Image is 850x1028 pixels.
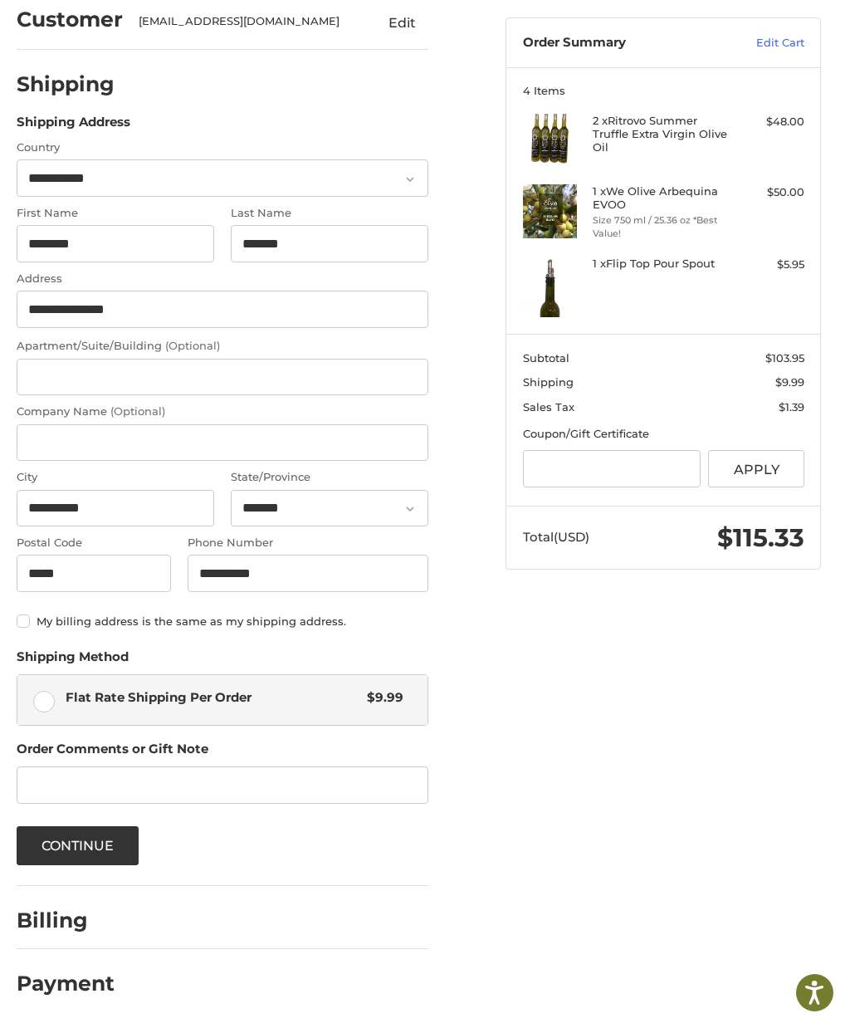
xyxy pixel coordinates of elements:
[523,426,804,443] div: Coupon/Gift Certificate
[523,450,701,487] input: Gift Certificate or Coupon Code
[17,271,429,287] label: Address
[231,205,429,222] label: Last Name
[17,971,115,996] h2: Payment
[17,338,429,355] label: Apartment/Suite/Building
[775,375,804,389] span: $9.99
[523,84,804,97] h3: 4 Items
[593,213,730,241] li: Size 750 ml / 25.36 oz *Best Value!
[523,529,589,545] span: Total (USD)
[23,25,188,38] p: We're away right now. Please check back later!
[17,7,123,32] h2: Customer
[17,648,129,674] legend: Shipping Method
[715,35,804,51] a: Edit Cart
[523,35,715,51] h3: Order Summary
[593,114,730,154] h4: 2 x Ritrovo Summer Truffle Extra Virgin Olive Oil
[17,71,115,97] h2: Shipping
[191,22,211,42] button: Open LiveChat chat widget
[523,400,574,414] span: Sales Tax
[779,400,804,414] span: $1.39
[17,614,429,628] label: My billing address is the same as my shipping address.
[523,351,569,365] span: Subtotal
[17,469,215,486] label: City
[17,740,208,766] legend: Order Comments
[188,535,428,551] label: Phone Number
[66,688,359,707] span: Flat Rate Shipping Per Order
[734,257,804,273] div: $5.95
[708,450,804,487] button: Apply
[110,404,165,418] small: (Optional)
[17,908,114,933] h2: Billing
[765,351,804,365] span: $103.95
[734,114,804,130] div: $48.00
[165,339,220,352] small: (Optional)
[375,9,428,36] button: Edit
[717,522,804,553] span: $115.33
[593,257,730,270] h4: 1 x Flip Top Pour Spout
[523,375,574,389] span: Shipping
[734,184,804,201] div: $50.00
[17,826,139,865] button: Continue
[593,184,730,212] h4: 1 x We Olive Arbequina EVOO
[17,404,429,420] label: Company Name
[231,469,429,486] label: State/Province
[359,688,403,707] span: $9.99
[17,535,172,551] label: Postal Code
[17,140,429,156] label: Country
[17,205,215,222] label: First Name
[17,113,130,140] legend: Shipping Address
[139,13,343,30] div: [EMAIL_ADDRESS][DOMAIN_NAME]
